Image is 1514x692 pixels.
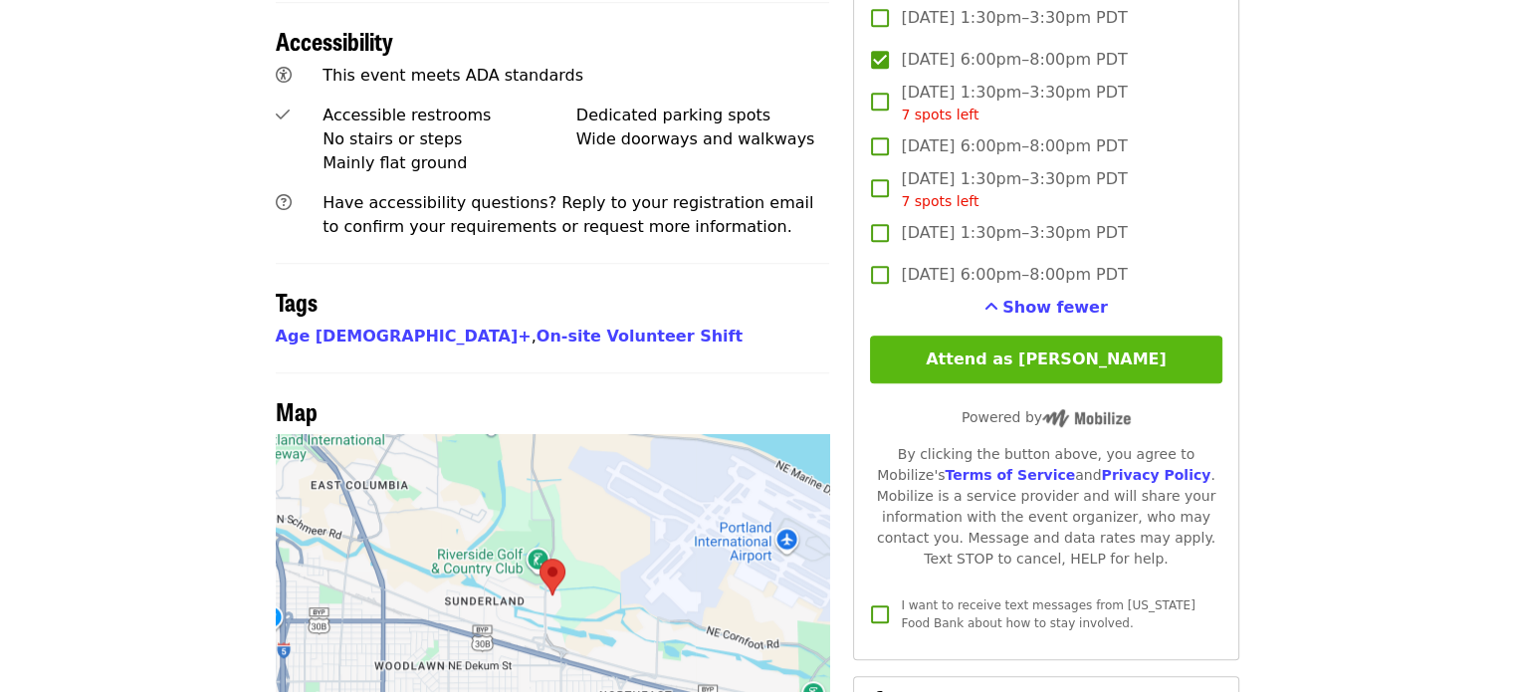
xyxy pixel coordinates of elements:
i: universal-access icon [276,66,292,85]
div: By clicking the button above, you agree to Mobilize's and . Mobilize is a service provider and wi... [870,444,1221,570]
span: [DATE] 1:30pm–3:30pm PDT [901,167,1127,212]
span: [DATE] 1:30pm–3:30pm PDT [901,221,1127,245]
div: Accessible restrooms [323,104,576,127]
div: Mainly flat ground [323,151,576,175]
span: [DATE] 6:00pm–8:00pm PDT [901,134,1127,158]
span: [DATE] 6:00pm–8:00pm PDT [901,48,1127,72]
span: Powered by [962,409,1131,425]
a: Privacy Policy [1101,467,1210,483]
span: Accessibility [276,23,393,58]
span: [DATE] 1:30pm–3:30pm PDT [901,81,1127,125]
button: See more timeslots [984,296,1108,320]
span: This event meets ADA standards [323,66,583,85]
span: Show fewer [1002,298,1108,317]
span: [DATE] 6:00pm–8:00pm PDT [901,263,1127,287]
i: question-circle icon [276,193,292,212]
i: check icon [276,106,290,124]
span: Have accessibility questions? Reply to your registration email to confirm your requirements or re... [323,193,813,236]
span: Tags [276,284,318,319]
div: Wide doorways and walkways [576,127,830,151]
a: Terms of Service [945,467,1075,483]
img: Powered by Mobilize [1042,409,1131,427]
span: I want to receive text messages from [US_STATE] Food Bank about how to stay involved. [901,598,1194,630]
span: 7 spots left [901,107,978,122]
a: On-site Volunteer Shift [537,327,743,346]
button: Attend as [PERSON_NAME] [870,336,1221,383]
div: Dedicated parking spots [576,104,830,127]
span: [DATE] 1:30pm–3:30pm PDT [901,6,1127,30]
span: Map [276,393,318,428]
a: Age [DEMOGRAPHIC_DATA]+ [276,327,532,346]
span: , [276,327,537,346]
div: No stairs or steps [323,127,576,151]
span: 7 spots left [901,193,978,209]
